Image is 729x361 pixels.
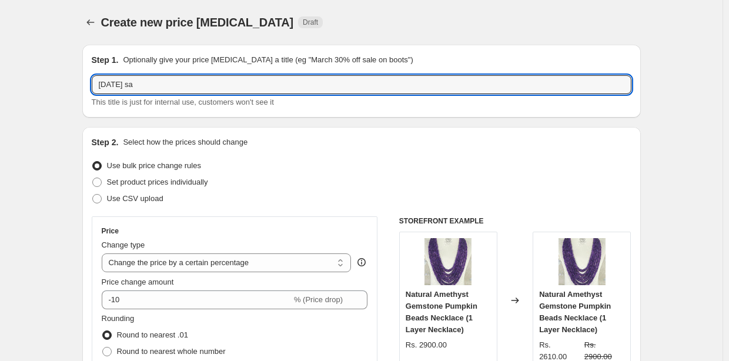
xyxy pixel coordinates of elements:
h3: Price [102,226,119,236]
h6: STOREFRONT EXAMPLE [399,216,631,226]
span: Create new price [MEDICAL_DATA] [101,16,294,29]
div: help [356,256,367,268]
input: 30% off holiday sale [92,75,631,94]
span: Round to nearest .01 [117,330,188,339]
span: Price change amount [102,278,174,286]
img: 12_1_5e4fd5be-d4d5-49cf-ab51-4ec1bf7fe316_80x.jpg [424,238,471,285]
span: Rs. 2900.00 [584,340,612,361]
span: Round to nearest whole number [117,347,226,356]
span: Natural Amethyst Gemstone Pumpkin Beads Necklace (1 Layer Necklace) [539,290,611,334]
span: Draft [303,18,318,27]
span: This title is just for internal use, customers won't see it [92,98,274,106]
h2: Step 1. [92,54,119,66]
img: 12_1_5e4fd5be-d4d5-49cf-ab51-4ec1bf7fe316_80x.jpg [559,238,606,285]
span: Set product prices individually [107,178,208,186]
span: Rs. 2900.00 [406,340,447,349]
p: Optionally give your price [MEDICAL_DATA] a title (eg "March 30% off sale on boots") [123,54,413,66]
p: Select how the prices should change [123,136,248,148]
span: Use CSV upload [107,194,163,203]
span: Rs. 2610.00 [539,340,567,361]
span: Use bulk price change rules [107,161,201,170]
h2: Step 2. [92,136,119,148]
button: Price change jobs [82,14,99,31]
input: -15 [102,290,292,309]
span: Rounding [102,314,135,323]
span: Natural Amethyst Gemstone Pumpkin Beads Necklace (1 Layer Necklace) [406,290,477,334]
span: % (Price drop) [294,295,343,304]
span: Change type [102,240,145,249]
